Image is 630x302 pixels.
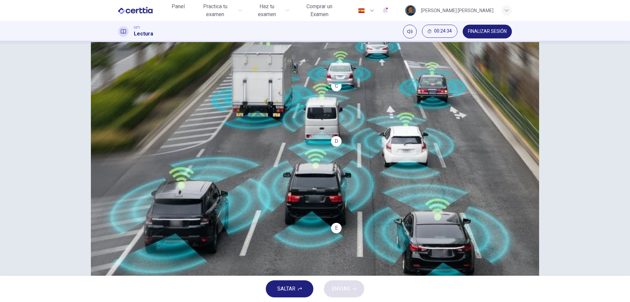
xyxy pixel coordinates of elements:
[463,25,512,38] button: FINALIZAR SESIÓN
[331,223,342,233] div: E
[405,5,416,16] img: Profile picture
[191,1,245,20] button: Practica tu examen
[194,3,237,18] span: Practica tu examen
[403,25,417,38] div: Silenciar
[468,29,507,34] span: FINALIZAR SESIÓN
[331,81,342,91] div: C
[118,4,153,17] img: CERTTIA logo
[168,1,189,12] button: Panel
[168,1,189,20] a: Panel
[297,3,342,18] span: Comprar un Examen
[434,29,452,34] span: 00:24:34
[421,7,493,14] div: [PERSON_NAME] [PERSON_NAME]
[247,1,292,20] button: Haz tu examen
[277,284,295,293] span: SALTAR
[422,25,457,38] div: Ocultar
[331,136,342,147] div: D
[134,30,153,38] h1: Lectura
[266,280,313,297] button: SALTAR
[118,4,168,17] a: CERTTIA logo
[250,3,283,18] span: Haz tu examen
[295,1,344,20] button: Comprar un Examen
[357,8,366,13] img: es
[134,25,140,30] span: CET1
[172,3,185,11] span: Panel
[422,25,457,38] button: 00:24:34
